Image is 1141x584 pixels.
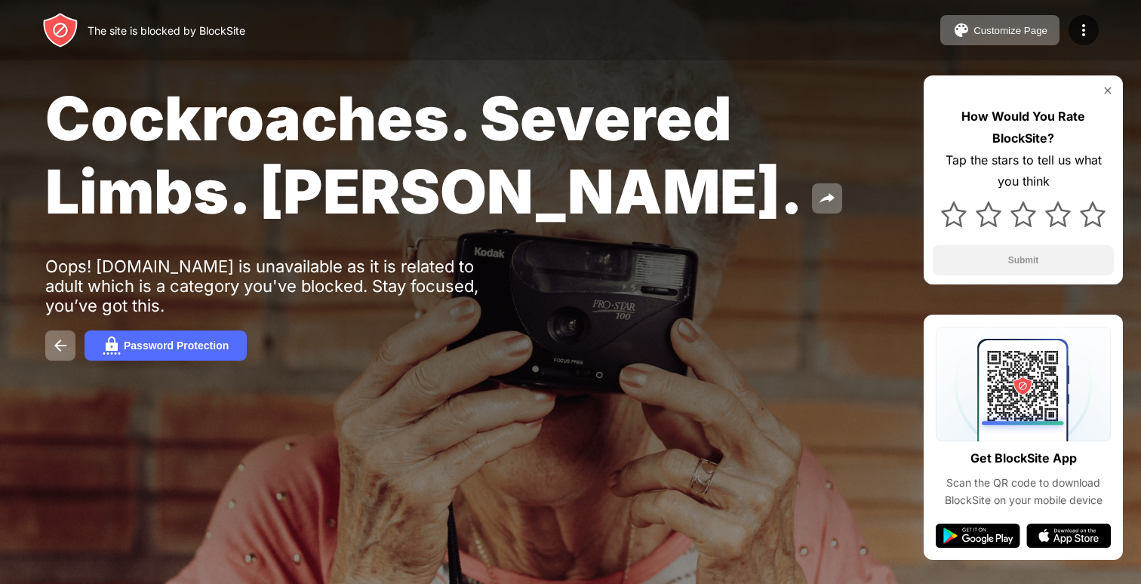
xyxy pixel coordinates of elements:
img: rate-us-close.svg [1102,85,1114,97]
div: The site is blocked by BlockSite [88,24,245,37]
img: star.svg [1010,201,1036,227]
img: star.svg [1080,201,1106,227]
img: pallet.svg [952,21,970,39]
div: Tap the stars to tell us what you think [933,149,1114,193]
img: back.svg [51,337,69,355]
button: Submit [933,245,1114,275]
img: app-store.svg [1026,524,1111,548]
img: google-play.svg [936,524,1020,548]
img: share.svg [818,189,836,207]
div: Get BlockSite App [970,447,1077,469]
button: Password Protection [85,330,247,361]
img: password.svg [103,337,121,355]
div: Scan the QR code to download BlockSite on your mobile device [936,475,1111,509]
div: Customize Page [973,25,1047,36]
img: star.svg [976,201,1001,227]
div: Password Protection [124,340,229,352]
div: Oops! [DOMAIN_NAME] is unavailable as it is related to adult which is a category you've blocked. ... [45,257,512,315]
img: star.svg [1045,201,1071,227]
span: Cockroaches. Severed Limbs. [PERSON_NAME]. [45,81,803,228]
img: menu-icon.svg [1075,21,1093,39]
img: star.svg [941,201,967,227]
div: How Would You Rate BlockSite? [933,106,1114,149]
img: header-logo.svg [42,12,78,48]
button: Customize Page [940,15,1059,45]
